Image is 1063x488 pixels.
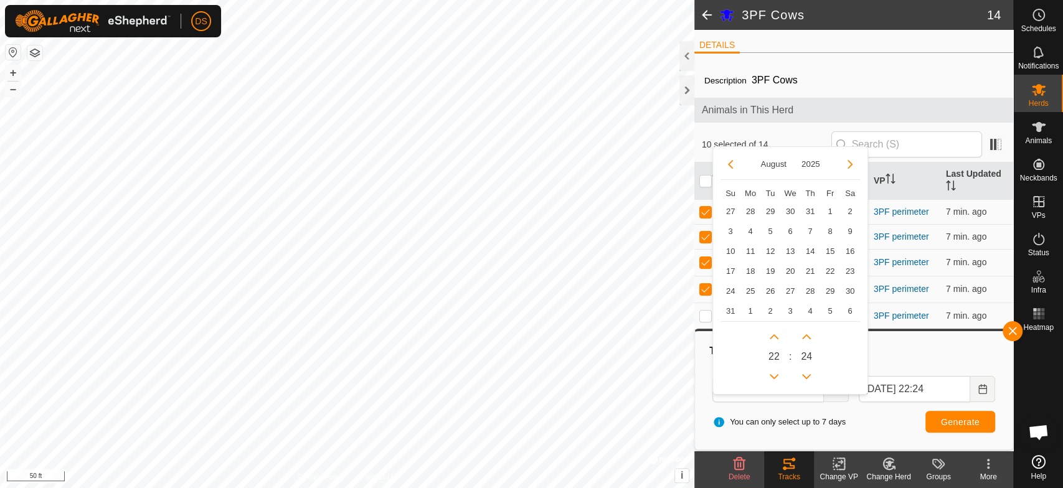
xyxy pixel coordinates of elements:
td: 6 [780,222,800,242]
p-button: Previous Minute [796,367,816,387]
td: 26 [760,281,780,301]
div: Choose Date [712,146,868,395]
span: 16 [840,242,860,261]
span: Sa [845,189,855,198]
button: Reset Map [6,45,21,60]
a: 3PF perimeter [874,207,929,217]
img: Gallagher Logo [15,10,171,32]
span: 2 [840,202,860,222]
p-sorticon: Activate to sort [946,182,956,192]
td: 31 [800,202,820,222]
p-button: Previous Hour [764,367,784,387]
td: 1 [820,202,840,222]
span: 6 [840,301,860,321]
a: 3PF perimeter [874,284,929,294]
td: 11 [740,242,760,261]
td: 28 [800,281,820,301]
td: 19 [760,261,780,281]
button: – [6,82,21,96]
td: 8 [820,222,840,242]
span: 2 [760,301,780,321]
td: 3 [780,301,800,321]
span: 27 [780,281,800,301]
label: Description [704,76,747,85]
td: 30 [840,281,860,301]
span: 22 [768,349,780,364]
td: 29 [760,202,780,222]
span: i [681,470,683,481]
td: 29 [820,281,840,301]
button: Map Layers [27,45,42,60]
a: 3PF perimeter [874,257,929,267]
button: Choose Date [970,376,995,402]
td: 28 [740,202,760,222]
span: Sep 8, 2025, 10:17 PM [946,257,986,267]
td: 17 [720,261,740,281]
button: Choose Year [796,157,825,171]
div: Tracks [764,471,814,482]
span: Neckbands [1019,174,1057,182]
td: 4 [740,222,760,242]
span: Notifications [1018,62,1059,70]
a: Contact Us [359,472,396,483]
span: Schedules [1021,25,1056,32]
span: Delete [729,472,750,481]
span: 14 [987,6,1001,24]
button: + [6,65,21,80]
td: 5 [820,301,840,321]
span: We [784,189,796,198]
span: 23 [840,261,860,281]
td: 20 [780,261,800,281]
span: DS [195,15,207,28]
span: Status [1028,249,1049,256]
td: 25 [740,281,760,301]
a: 3PF perimeter [874,232,929,242]
td: 18 [740,261,760,281]
span: 22 [820,261,840,281]
a: 3PF perimeter [874,311,929,321]
a: Privacy Policy [298,472,344,483]
th: Last Updated [941,162,1013,200]
span: Sep 8, 2025, 10:17 PM [946,207,986,217]
h2: 3PF Cows [742,7,987,22]
div: Groups [914,471,963,482]
td: 14 [800,242,820,261]
span: Th [805,189,815,198]
span: 4 [800,301,820,321]
span: 10 selected of 14 [702,138,831,151]
span: Heatmap [1023,324,1054,331]
div: More [963,471,1013,482]
td: 10 [720,242,740,261]
span: 27 [720,202,740,222]
div: Change VP [814,471,864,482]
span: 3PF Cows [747,70,803,90]
p-button: Next Minute [796,327,816,347]
span: 12 [760,242,780,261]
td: 5 [760,222,780,242]
a: Help [1014,450,1063,485]
td: 21 [800,261,820,281]
label: To [859,364,995,376]
span: Help [1031,472,1046,480]
div: Change Herd [864,471,914,482]
td: 31 [720,301,740,321]
div: Open chat [1020,413,1057,451]
td: 15 [820,242,840,261]
td: 13 [780,242,800,261]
